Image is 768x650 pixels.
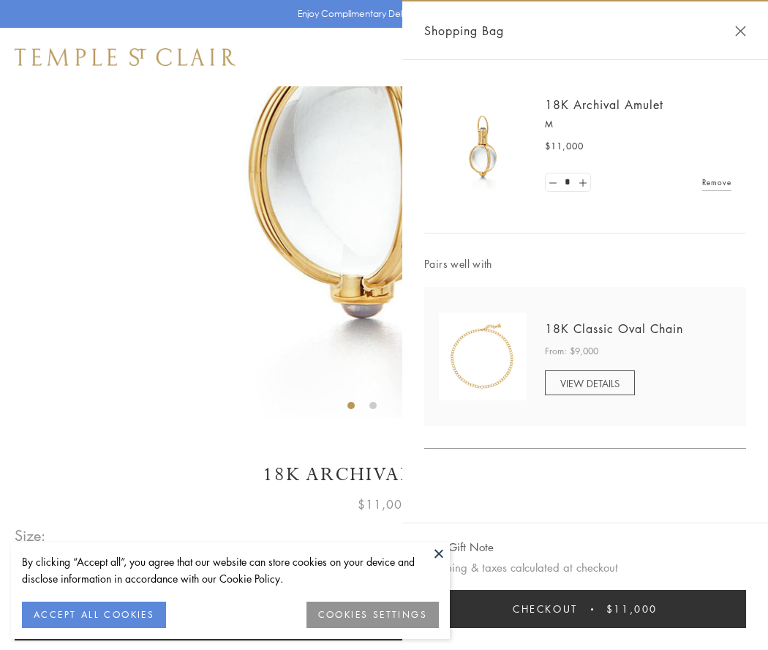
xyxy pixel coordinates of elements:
[513,601,578,617] span: Checkout
[575,173,590,192] a: Set quantity to 2
[15,462,753,487] h1: 18K Archival Amulet
[424,559,746,577] p: Shipping & taxes calculated at checkout
[560,376,620,390] span: VIEW DETAILS
[15,48,236,66] img: Temple St. Clair
[15,523,47,548] span: Size:
[424,590,746,628] button: Checkout $11,000
[298,7,464,21] p: Enjoy Complimentary Delivery & Returns
[545,344,598,359] span: From: $9,000
[439,313,527,400] img: N88865-OV18
[22,553,439,587] div: By clicking “Accept all”, you agree that our website can store cookies on your device and disclos...
[439,102,527,190] img: 18K Archival Amulet
[306,602,439,628] button: COOKIES SETTINGS
[545,117,731,132] p: M
[545,139,584,154] span: $11,000
[735,26,746,37] button: Close Shopping Bag
[424,21,504,40] span: Shopping Bag
[358,495,410,514] span: $11,000
[545,97,663,113] a: 18K Archival Amulet
[606,601,658,617] span: $11,000
[546,173,560,192] a: Set quantity to 0
[702,174,731,190] a: Remove
[22,602,166,628] button: ACCEPT ALL COOKIES
[545,321,683,337] a: 18K Classic Oval Chain
[424,538,494,556] button: Add Gift Note
[545,370,635,395] a: VIEW DETAILS
[424,255,746,272] span: Pairs well with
